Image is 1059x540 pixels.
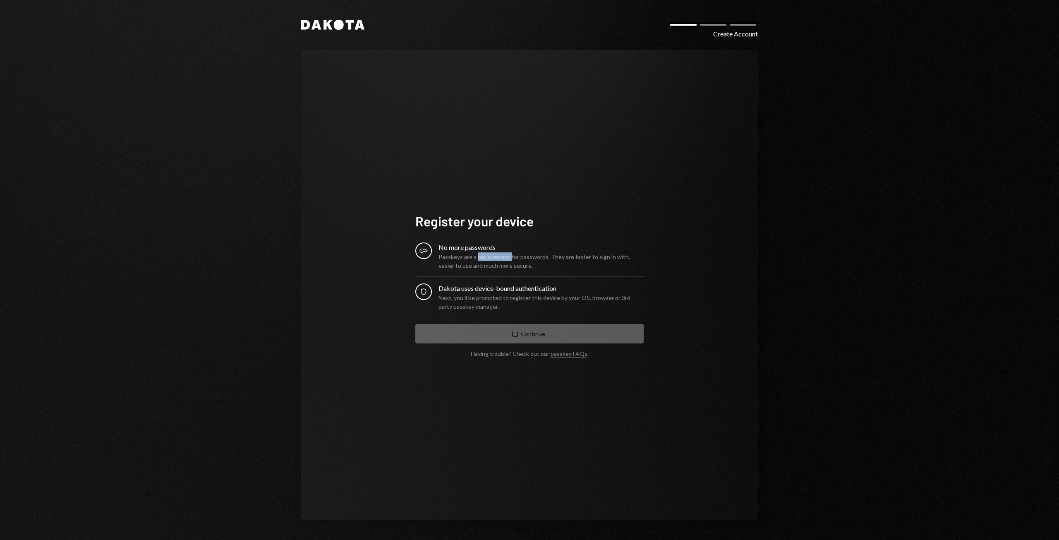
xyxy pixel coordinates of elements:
[438,293,644,311] div: Next, you’ll be prompted to register this device by your OS, browser or 3rd party passkey manager.
[438,252,644,270] div: Passkeys are a replacement for passwords. They are faster to sign in with, easier to use and much...
[713,29,758,39] div: Create Account
[438,242,644,252] div: No more passwords
[415,213,644,229] h1: Register your device
[551,350,587,358] a: passkey FAQs
[438,283,644,293] div: Dakota uses device-bound authentication
[471,350,589,357] div: Having trouble? Check out our .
